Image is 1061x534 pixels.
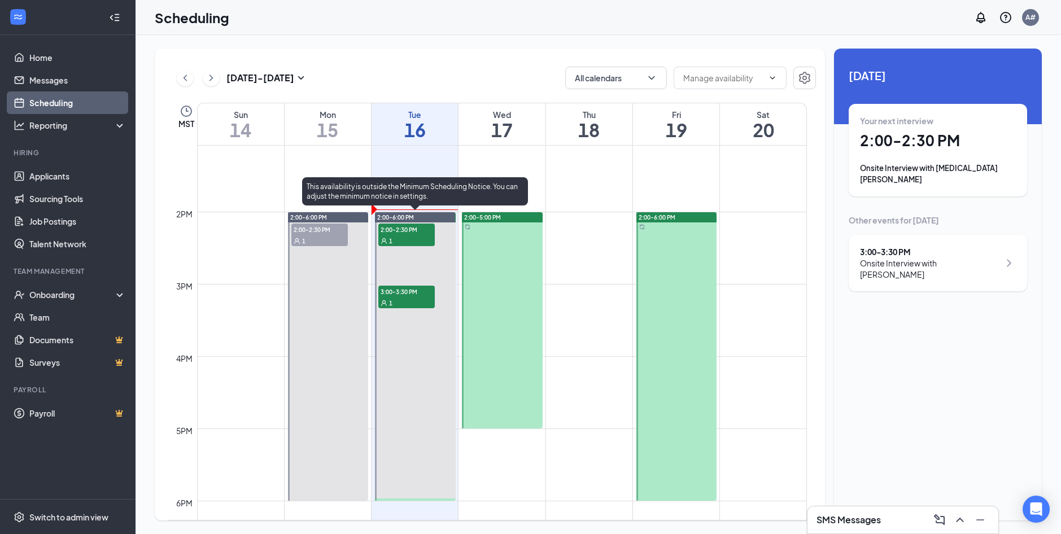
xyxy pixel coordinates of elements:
svg: WorkstreamLogo [12,11,24,23]
svg: Analysis [14,120,25,131]
span: MST [178,118,194,129]
div: Tue [372,109,458,120]
a: September 18, 2025 [546,103,632,145]
div: 3pm [174,280,195,292]
div: Reporting [29,120,126,131]
div: Payroll [14,385,124,395]
div: A# [1025,12,1036,22]
div: Onsite Interview with [MEDICAL_DATA][PERSON_NAME] [860,163,1016,185]
div: Sun [198,109,284,120]
a: PayrollCrown [29,402,126,424]
h1: 20 [720,120,806,139]
svg: Collapse [109,12,120,23]
span: 2:00-6:00 PM [377,213,414,221]
svg: Settings [798,71,811,85]
span: 2:00-2:30 PM [291,224,348,235]
h1: 17 [459,120,545,139]
span: [DATE] [849,67,1027,84]
div: 4pm [174,352,195,365]
a: Home [29,46,126,69]
h1: 16 [372,120,458,139]
h1: Scheduling [155,8,229,27]
button: ChevronLeft [177,69,194,86]
svg: ChevronLeft [180,71,191,85]
h1: 2:00 - 2:30 PM [860,131,1016,150]
div: Team Management [14,266,124,276]
svg: SmallChevronDown [294,71,308,85]
a: September 15, 2025 [285,103,371,145]
svg: ComposeMessage [933,513,946,527]
svg: Settings [14,511,25,523]
svg: Sync [465,224,470,230]
svg: Clock [180,104,193,118]
div: This availability is outside the Minimum Scheduling Notice. You can adjust the minimum notice in ... [302,177,528,205]
div: Fri [633,109,719,120]
svg: User [381,238,387,244]
div: Hiring [14,148,124,157]
button: ChevronUp [951,511,969,529]
button: ChevronRight [203,69,220,86]
a: Applicants [29,165,126,187]
button: Minimize [971,511,989,529]
svg: UserCheck [14,289,25,300]
svg: ChevronDown [646,72,657,84]
div: Mon [285,109,371,120]
a: SurveysCrown [29,351,126,374]
a: September 19, 2025 [633,103,719,145]
div: Switch to admin view [29,511,108,523]
a: DocumentsCrown [29,329,126,351]
a: Sourcing Tools [29,187,126,210]
input: Manage availability [683,72,763,84]
a: Talent Network [29,233,126,255]
a: September 20, 2025 [720,103,806,145]
h1: 15 [285,120,371,139]
button: ComposeMessage [931,511,949,529]
div: 2pm [174,208,195,220]
svg: User [294,238,300,244]
svg: ChevronRight [206,71,217,85]
button: Settings [793,67,816,89]
h1: 19 [633,120,719,139]
div: Thu [546,109,632,120]
div: Wed [459,109,545,120]
a: Job Postings [29,210,126,233]
div: 6pm [174,497,195,509]
button: All calendarsChevronDown [565,67,667,89]
h3: SMS Messages [817,514,881,526]
span: 1 [389,299,392,307]
span: 2:00-6:00 PM [639,213,675,221]
h1: 14 [198,120,284,139]
svg: Sync [639,224,645,230]
span: 1 [389,237,392,245]
div: Your next interview [860,115,1016,126]
div: Other events for [DATE] [849,215,1027,226]
svg: ChevronDown [768,73,777,82]
svg: User [381,300,387,307]
a: September 17, 2025 [459,103,545,145]
div: 3:00 - 3:30 PM [860,246,999,257]
svg: Minimize [973,513,987,527]
svg: ChevronUp [953,513,967,527]
a: September 14, 2025 [198,103,284,145]
div: Onsite Interview with [PERSON_NAME] [860,257,999,280]
span: 2:00-5:00 PM [464,213,501,221]
a: Scheduling [29,91,126,114]
span: 1 [302,237,305,245]
div: Onboarding [29,289,116,300]
span: 2:00-6:00 PM [290,213,327,221]
svg: QuestionInfo [999,11,1012,24]
span: 3:00-3:30 PM [378,286,435,297]
div: 5pm [174,424,195,437]
div: Open Intercom Messenger [1023,496,1050,523]
a: September 16, 2025 [372,103,458,145]
h3: [DATE] - [DATE] [226,72,294,84]
span: 2:00-2:30 PM [378,224,435,235]
a: Messages [29,69,126,91]
h1: 18 [546,120,632,139]
svg: ChevronRight [1002,256,1016,270]
div: Sat [720,109,806,120]
a: Team [29,306,126,329]
svg: Notifications [974,11,988,24]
